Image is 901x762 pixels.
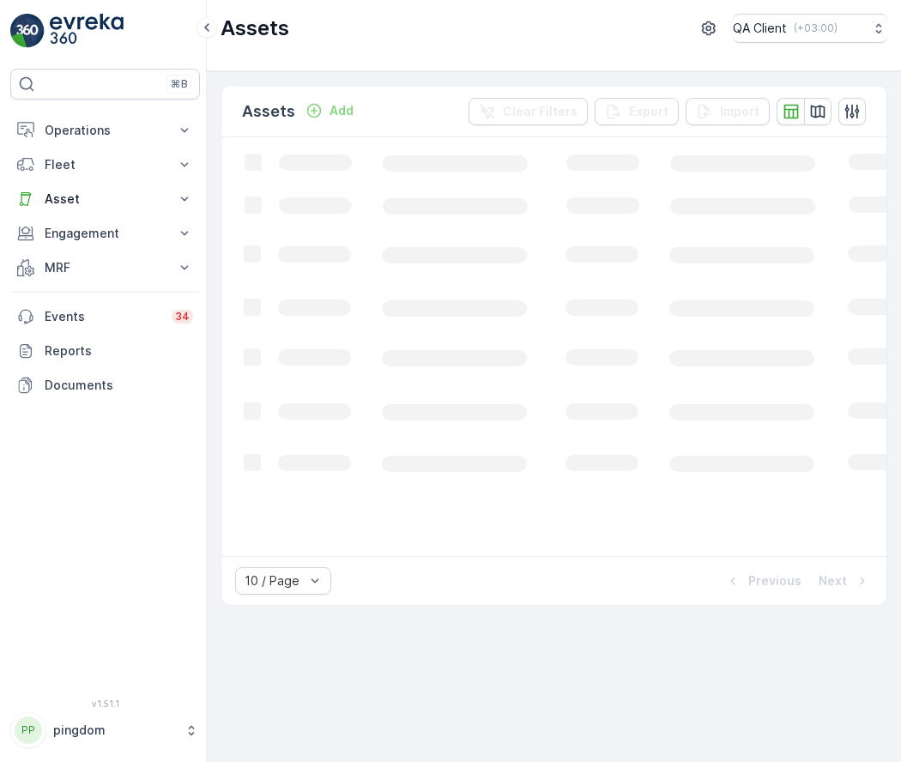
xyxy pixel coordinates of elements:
[10,14,45,48] img: logo
[221,15,289,42] p: Assets
[10,334,200,368] a: Reports
[10,148,200,182] button: Fleet
[45,342,193,360] p: Reports
[10,698,200,709] span: v 1.51.1
[10,216,200,251] button: Engagement
[45,225,166,242] p: Engagement
[10,182,200,216] button: Asset
[733,20,787,37] p: QA Client
[503,103,577,120] p: Clear Filters
[330,102,354,119] p: Add
[45,259,166,276] p: MRF
[723,571,803,591] button: Previous
[748,572,801,590] p: Previous
[10,113,200,148] button: Operations
[733,14,887,43] button: QA Client(+03:00)
[10,712,200,748] button: PPpingdom
[819,572,847,590] p: Next
[171,77,188,91] p: ⌘B
[45,190,166,208] p: Asset
[175,310,190,324] p: 34
[299,100,360,121] button: Add
[10,251,200,285] button: MRF
[45,308,161,325] p: Events
[45,122,166,139] p: Operations
[720,103,759,120] p: Import
[629,103,668,120] p: Export
[817,571,873,591] button: Next
[45,377,193,394] p: Documents
[469,98,588,125] button: Clear Filters
[595,98,679,125] button: Export
[53,722,176,739] p: pingdom
[794,21,838,35] p: ( +03:00 )
[10,299,200,334] a: Events34
[50,14,124,48] img: logo_light-DOdMpM7g.png
[45,156,166,173] p: Fleet
[242,100,295,124] p: Assets
[10,368,200,402] a: Documents
[686,98,770,125] button: Import
[15,717,42,744] div: PP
